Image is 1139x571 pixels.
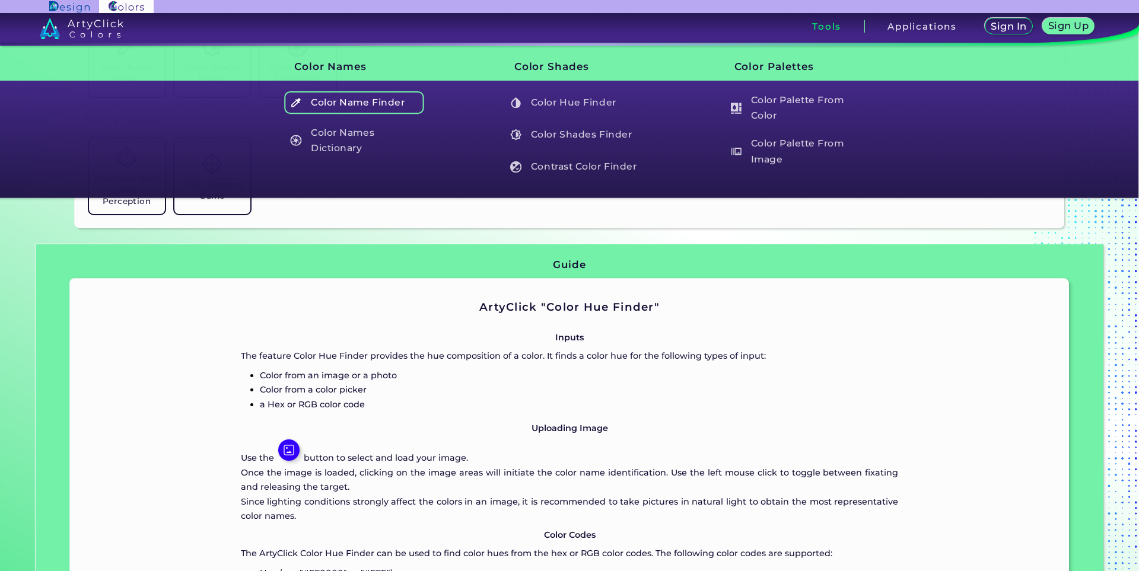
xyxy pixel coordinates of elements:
[274,52,425,82] h3: Color Names
[724,91,864,125] h5: Color Palette From Color
[1047,21,1089,31] h5: Sign Up
[504,123,645,146] a: Color Shades Finder
[1041,18,1096,35] a: Sign Up
[730,146,742,157] img: icon_palette_from_image_white.svg
[724,135,865,168] a: Color Palette From Image
[241,349,899,363] p: The feature Color Hue Finder provides the hue composition of a color. It finds a color hue for th...
[553,258,586,272] h3: Guide
[260,368,899,382] p: Color from an image or a photo
[984,18,1034,35] a: Sign In
[291,97,302,109] img: icon_color_name_finder_white.svg
[504,155,645,178] a: Contrast Color Finder
[241,465,899,495] p: Once the image is loaded, clicking on the image areas will initiate the color name identification...
[724,91,865,125] a: Color Palette From Color
[285,91,424,114] h5: Color Name Finder
[504,91,645,114] a: Color Hue Finder
[510,97,521,109] img: icon_color_hue_white.svg
[241,330,899,344] p: Inputs
[510,129,521,141] img: icon_color_shades_white.svg
[241,495,899,524] p: Since lighting conditions strongly affect the colors in an image, it is recommended to take pictu...
[505,123,644,146] h5: Color Shades Finder
[241,421,899,435] p: Uploading Image
[284,91,425,114] a: Color Name Finder
[494,52,645,82] h3: Color Shades
[241,299,899,315] h2: ArtyClick "Color Hue Finder"
[714,52,866,82] h3: Color Palettes
[49,1,89,12] img: ArtyClick Design logo
[285,123,424,157] h5: Color Names Dictionary
[260,397,899,411] p: a Hex or RGB color code
[812,22,841,31] h3: Tools
[291,135,302,146] img: icon_color_names_dictionary_white.svg
[887,22,957,31] h3: Applications
[40,18,123,39] img: logo_artyclick_colors_white.svg
[730,103,742,114] img: icon_col_pal_col_white.svg
[260,382,899,397] p: Color from a color picker
[241,528,899,542] p: Color Codes
[724,135,864,168] h5: Color Palette From Image
[990,21,1027,31] h5: Sign In
[284,123,425,157] a: Color Names Dictionary
[510,161,521,173] img: icon_color_contrast_white.svg
[505,155,644,178] h5: Contrast Color Finder
[505,91,644,114] h5: Color Hue Finder
[241,439,899,465] p: Use the button to select and load your image.
[278,439,300,461] img: icon_image_white.svg
[241,546,899,560] p: The ArtyClick Color Hue Finder can be used to find color hues from the hex or RGB color codes. Th...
